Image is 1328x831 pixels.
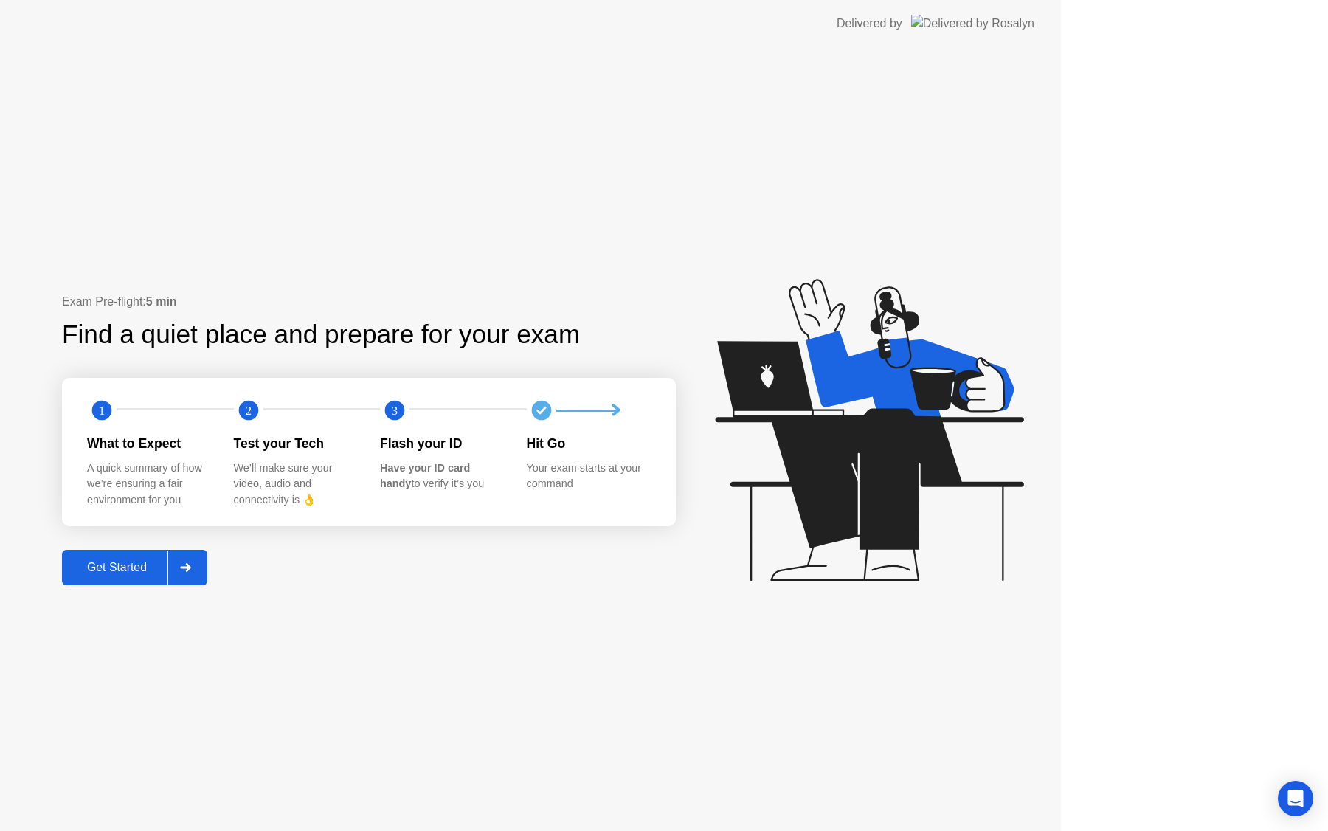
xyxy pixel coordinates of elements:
[392,404,398,418] text: 3
[380,434,503,453] div: Flash your ID
[234,461,357,508] div: We’ll make sure your video, audio and connectivity is 👌
[380,461,503,492] div: to verify it’s you
[380,462,470,490] b: Have your ID card handy
[234,434,357,453] div: Test your Tech
[527,434,650,453] div: Hit Go
[87,461,210,508] div: A quick summary of how we’re ensuring a fair environment for you
[66,561,167,574] div: Get Started
[62,293,676,311] div: Exam Pre-flight:
[527,461,650,492] div: Your exam starts at your command
[245,404,251,418] text: 2
[99,404,105,418] text: 1
[146,295,177,308] b: 5 min
[837,15,902,32] div: Delivered by
[62,550,207,585] button: Get Started
[62,315,582,354] div: Find a quiet place and prepare for your exam
[1278,781,1313,816] div: Open Intercom Messenger
[87,434,210,453] div: What to Expect
[911,15,1034,32] img: Delivered by Rosalyn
